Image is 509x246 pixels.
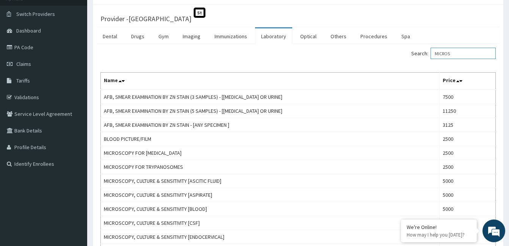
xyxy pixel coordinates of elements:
td: 2500 [439,146,495,160]
td: MICROSCOPY FOR [MEDICAL_DATA] [101,146,440,160]
td: MICROSCOPY, CULTURE & SENSITIVITY [CSF] [101,216,440,230]
a: Laboratory [255,28,292,44]
a: Others [324,28,352,44]
span: Dashboard [16,27,41,34]
td: AFB, SMEAR EXAMINATION BY ZN STAIN - [ANY SPECIMEN ] [101,118,440,132]
a: Immunizations [208,28,253,44]
p: How may I help you today? [407,232,471,238]
td: MICROSCOPY FOR TRYPANOSOMES [101,160,440,174]
td: BLOOD PICTURE/FILM [101,132,440,146]
div: Minimize live chat window [124,4,143,22]
span: Tariffs [16,77,30,84]
td: 5000 [439,216,495,230]
td: 2500 [439,132,495,146]
label: Search: [411,48,496,59]
td: AFB, SMEAR EXAMINATION BY ZN STAIN (3 SAMPLES) - [[MEDICAL_DATA] OR URINE] [101,90,440,104]
a: Procedures [354,28,393,44]
td: MICROSCOPY, CULTURE & SENSITIVITY [ASPIRATE] [101,188,440,202]
td: 3125 [439,118,495,132]
span: We're online! [44,75,105,151]
td: 7500 [439,90,495,104]
h3: Provider - [GEOGRAPHIC_DATA] [100,16,191,22]
span: St [194,8,205,18]
td: MICROSCOPY, CULTURE & SENSITIVITY [ASCITIC FLUID] [101,174,440,188]
td: 5000 [439,202,495,216]
span: Claims [16,61,31,67]
td: MICROSCOPY, CULTURE & SENSITIVITY [ENDOCERVICAL] [101,230,440,244]
td: 2500 [439,160,495,174]
textarea: Type your message and hit 'Enter' [4,165,144,192]
a: Spa [395,28,416,44]
img: d_794563401_company_1708531726252_794563401 [14,38,31,57]
a: Dental [97,28,123,44]
span: Switch Providers [16,11,55,17]
th: Price [439,73,495,90]
td: 5000 [439,174,495,188]
a: Gym [152,28,175,44]
td: MICROSCOPY, CULTURE & SENSITIVITY [BLOOD] [101,202,440,216]
div: Chat with us now [39,42,127,52]
input: Search: [431,48,496,59]
td: 5000 [439,188,495,202]
th: Name [101,73,440,90]
a: Drugs [125,28,150,44]
td: 11250 [439,104,495,118]
div: We're Online! [407,224,471,230]
a: Optical [294,28,323,44]
a: Imaging [177,28,207,44]
td: AFB, SMEAR EXAMINATION BY ZN STAIN (5 SAMPLES) - [[MEDICAL_DATA] OR URINE] [101,104,440,118]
